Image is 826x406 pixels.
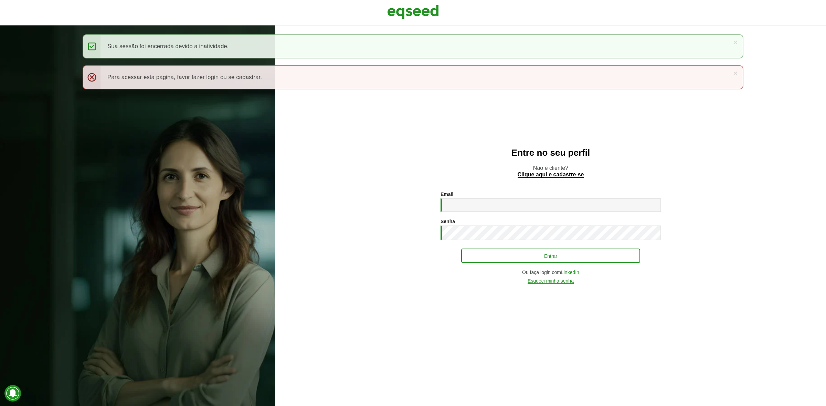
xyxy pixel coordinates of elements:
[387,3,439,21] img: EqSeed Logo
[461,249,640,263] button: Entrar
[441,270,661,275] div: Ou faça login com
[561,270,579,275] a: LinkedIn
[289,165,812,178] p: Não é cliente?
[441,192,453,197] label: Email
[83,34,743,58] div: Sua sessão foi encerrada devido a inatividade.
[289,148,812,158] h2: Entre no seu perfil
[733,39,738,46] a: ×
[528,278,574,284] a: Esqueci minha senha
[733,69,738,77] a: ×
[83,65,743,89] div: Para acessar esta página, favor fazer login ou se cadastrar.
[441,219,455,224] label: Senha
[518,172,584,178] a: Clique aqui e cadastre-se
